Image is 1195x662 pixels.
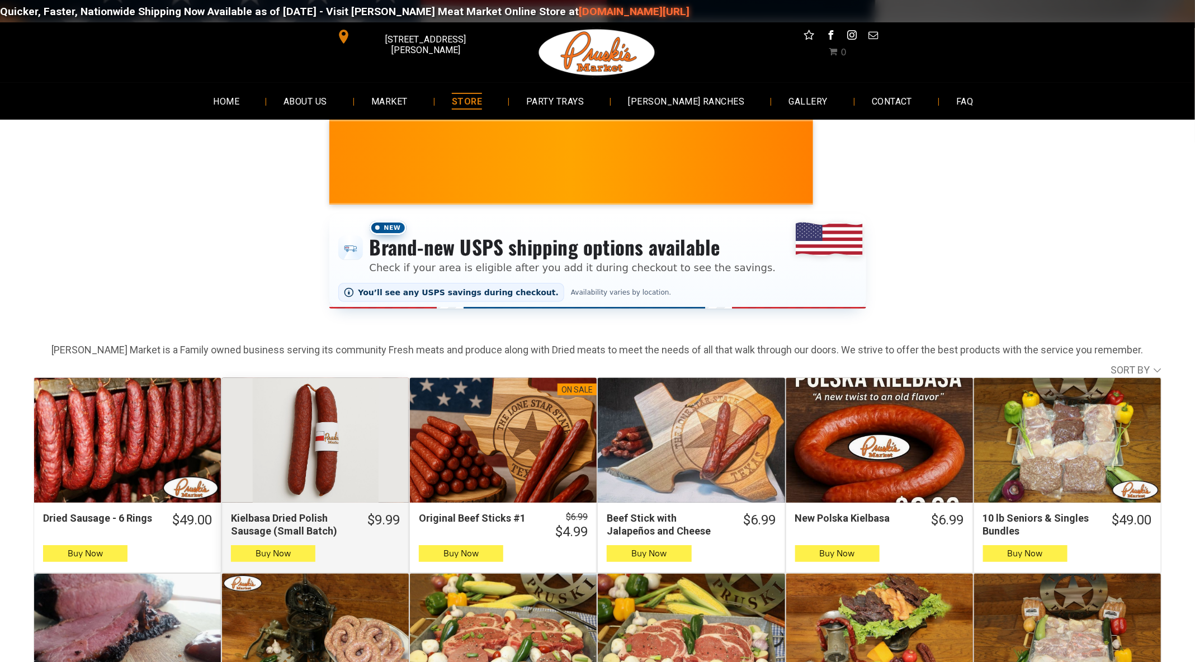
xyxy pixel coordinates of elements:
[983,545,1068,562] button: Buy Now
[823,28,838,45] a: facebook
[939,86,990,116] a: FAQ
[820,548,855,559] span: Buy Now
[43,512,155,524] div: Dried Sausage - 6 Rings
[370,221,407,235] span: New
[509,86,601,116] a: PARTY TRAYS
[983,512,1095,538] div: 10 lb Seniors & Singles Bundles
[353,29,498,61] span: [STREET_ADDRESS][PERSON_NAME]
[974,378,1161,503] a: 10 lb Seniors &amp; Singles Bundles
[841,47,847,58] span: 0
[267,86,344,116] a: ABOUT US
[744,512,776,529] div: $6.99
[196,86,256,116] a: HOME
[231,512,351,538] div: Kielbasa Dried Polish Sausage (Small Batch)
[443,548,479,559] span: Buy Now
[598,378,785,503] a: Beef Stick with Jalapeños and Cheese
[932,512,964,529] div: $6.99
[866,28,880,45] a: email
[231,545,315,562] button: Buy Now
[607,512,726,538] div: Beef Stick with Jalapeños and Cheese
[43,545,127,562] button: Buy Now
[612,86,762,116] a: [PERSON_NAME] RANCHES
[410,378,597,503] a: On SaleOriginal Beef Sticks #1
[797,170,1017,188] span: [PERSON_NAME] MARKET
[222,512,409,538] a: $9.99Kielbasa Dried Polish Sausage (Small Batch)
[172,512,212,529] div: $49.00
[358,288,559,297] span: You’ll see any USPS savings during checkout.
[569,289,673,296] span: Availability varies by location.
[607,545,691,562] button: Buy Now
[370,260,776,275] p: Check if your area is eligible after you add it during checkout to see the savings.
[256,548,291,559] span: Buy Now
[795,512,915,524] div: New Polska Kielbasa
[367,512,400,529] div: $9.99
[370,235,776,259] h3: Brand-new USPS shipping options available
[419,512,539,524] div: Original Beef Sticks #1
[410,512,597,541] a: $6.99 $4.99Original Beef Sticks #1
[1112,512,1152,529] div: $49.00
[329,28,500,45] a: [STREET_ADDRESS][PERSON_NAME]
[795,545,880,562] button: Buy Now
[598,512,785,538] a: $6.99Beef Stick with Jalapeños and Cheese
[1008,548,1043,559] span: Buy Now
[52,344,1144,356] strong: [PERSON_NAME] Market is a Family owned business serving its community Fresh meats and produce alo...
[632,548,667,559] span: Buy Now
[419,545,503,562] button: Buy Now
[329,214,866,309] div: Shipping options announcement
[567,5,678,18] a: [DOMAIN_NAME][URL]
[68,548,103,559] span: Buy Now
[555,523,588,541] div: $4.99
[974,512,1161,538] a: $49.0010 lb Seniors & Singles Bundles
[355,86,424,116] a: MARKET
[786,512,973,529] a: $6.99New Polska Kielbasa
[537,22,658,83] img: Pruski-s+Market+HQ+Logo2-1920w.png
[844,28,859,45] a: instagram
[34,512,221,529] a: $49.00Dried Sausage - 6 Rings
[561,385,593,396] div: On Sale
[802,28,816,45] a: Social network
[222,378,409,503] a: Kielbasa Dried Polish Sausage (Small Batch)
[566,512,588,522] s: $6.99
[34,378,221,503] a: Dried Sausage - 6 Rings
[786,378,973,503] a: New Polska Kielbasa
[772,86,844,116] a: GALLERY
[435,86,499,116] a: STORE
[855,86,929,116] a: CONTACT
